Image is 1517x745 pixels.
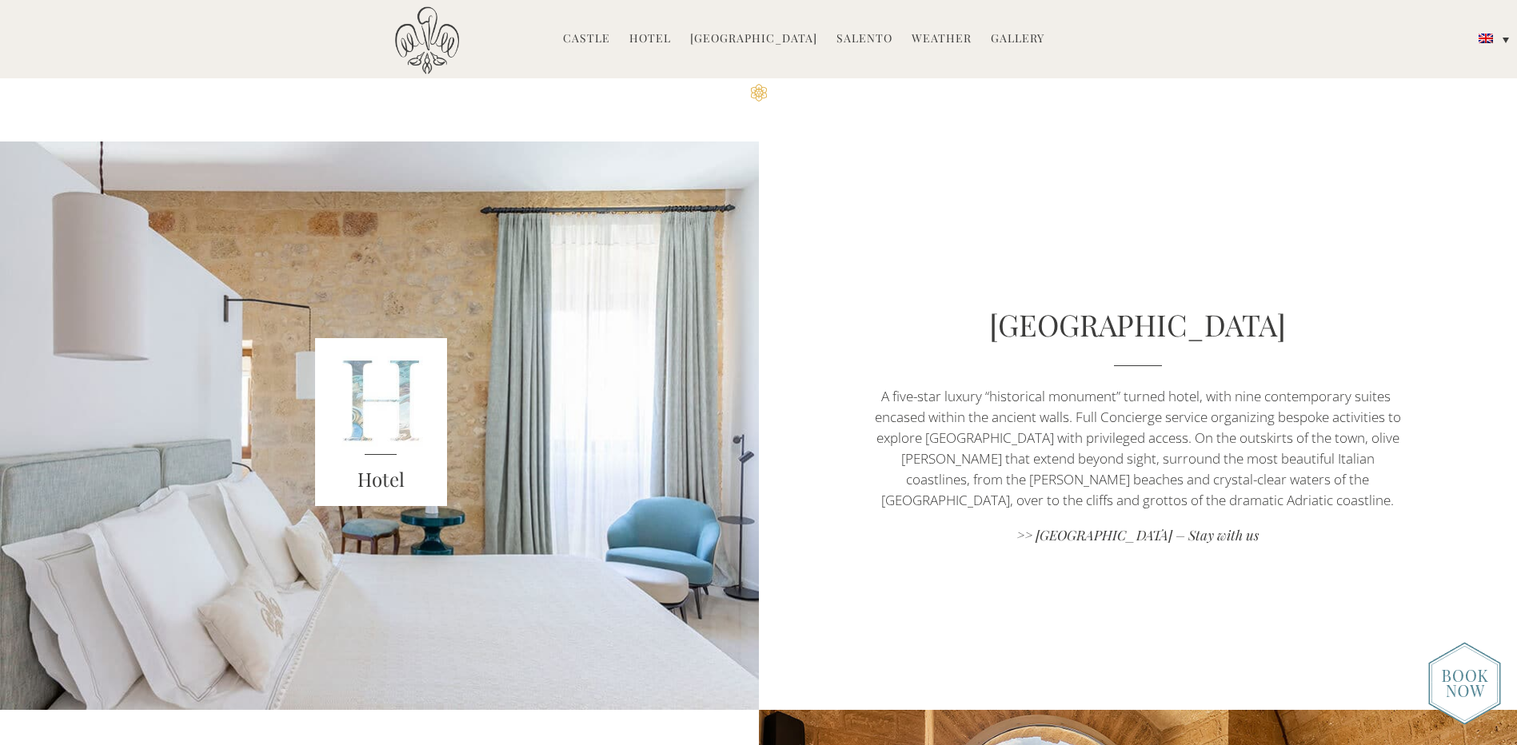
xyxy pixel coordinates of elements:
[563,30,610,49] a: Castle
[629,30,671,49] a: Hotel
[315,338,448,506] img: Unknown-5.jpeg
[1479,34,1493,43] img: English
[872,386,1403,511] p: A five-star luxury “historical monument” turned hotel, with nine contemporary suites encased with...
[395,6,459,74] img: Castello di Ugento
[872,526,1403,548] a: >> [GEOGRAPHIC_DATA] – Stay with us
[912,30,972,49] a: Weather
[836,30,892,49] a: Salento
[690,30,817,49] a: [GEOGRAPHIC_DATA]
[1428,642,1501,725] img: new-booknow.png
[989,305,1286,344] a: [GEOGRAPHIC_DATA]
[991,30,1044,49] a: Gallery
[315,465,448,494] h3: Hotel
